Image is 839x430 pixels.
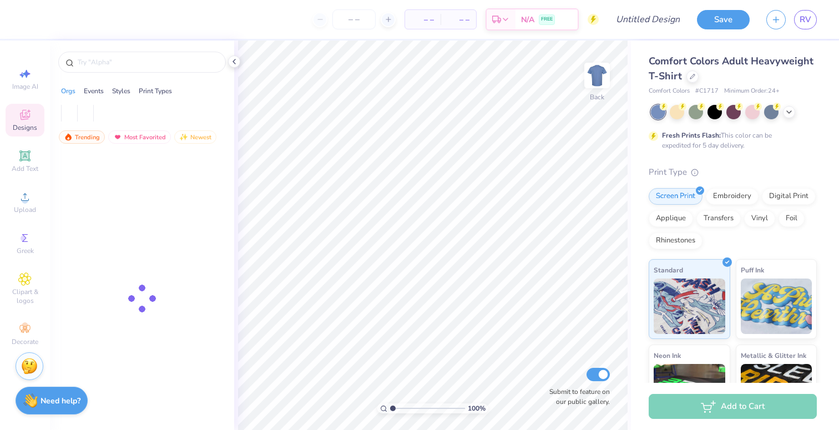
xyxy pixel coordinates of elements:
[112,86,130,96] div: Styles
[706,188,759,205] div: Embroidery
[741,279,812,334] img: Puff Ink
[77,57,219,68] input: Try "Alpha"
[61,86,75,96] div: Orgs
[108,130,171,144] div: Most Favorited
[741,364,812,419] img: Metallic & Glitter Ink
[779,210,805,227] div: Foil
[649,166,817,179] div: Print Type
[662,131,721,140] strong: Fresh Prints Flash:
[662,130,798,150] div: This color can be expedited for 5 day delivery.
[174,130,216,144] div: Newest
[607,8,689,31] input: Untitled Design
[179,133,188,141] img: Newest.gif
[649,87,690,96] span: Comfort Colors
[741,350,806,361] span: Metallic & Glitter Ink
[697,10,750,29] button: Save
[800,13,811,26] span: RV
[654,350,681,361] span: Neon Ink
[744,210,775,227] div: Vinyl
[41,396,80,406] strong: Need help?
[113,133,122,141] img: most_fav.gif
[649,210,693,227] div: Applique
[654,364,725,419] img: Neon Ink
[6,287,44,305] span: Clipart & logos
[696,210,741,227] div: Transfers
[649,188,702,205] div: Screen Print
[654,264,683,276] span: Standard
[541,16,553,23] span: FREE
[543,387,610,407] label: Submit to feature on our public gallery.
[590,92,604,102] div: Back
[724,87,780,96] span: Minimum Order: 24 +
[12,337,38,346] span: Decorate
[12,82,38,91] span: Image AI
[468,403,486,413] span: 100 %
[695,87,719,96] span: # C1717
[139,86,172,96] div: Print Types
[59,130,105,144] div: Trending
[794,10,817,29] a: RV
[17,246,34,255] span: Greek
[521,14,534,26] span: N/A
[741,264,764,276] span: Puff Ink
[412,14,434,26] span: – –
[84,86,104,96] div: Events
[654,279,725,334] img: Standard
[447,14,469,26] span: – –
[649,232,702,249] div: Rhinestones
[649,54,813,83] span: Comfort Colors Adult Heavyweight T-Shirt
[13,123,37,132] span: Designs
[12,164,38,173] span: Add Text
[586,64,608,87] img: Back
[332,9,376,29] input: – –
[14,205,36,214] span: Upload
[64,133,73,141] img: trending.gif
[762,188,816,205] div: Digital Print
